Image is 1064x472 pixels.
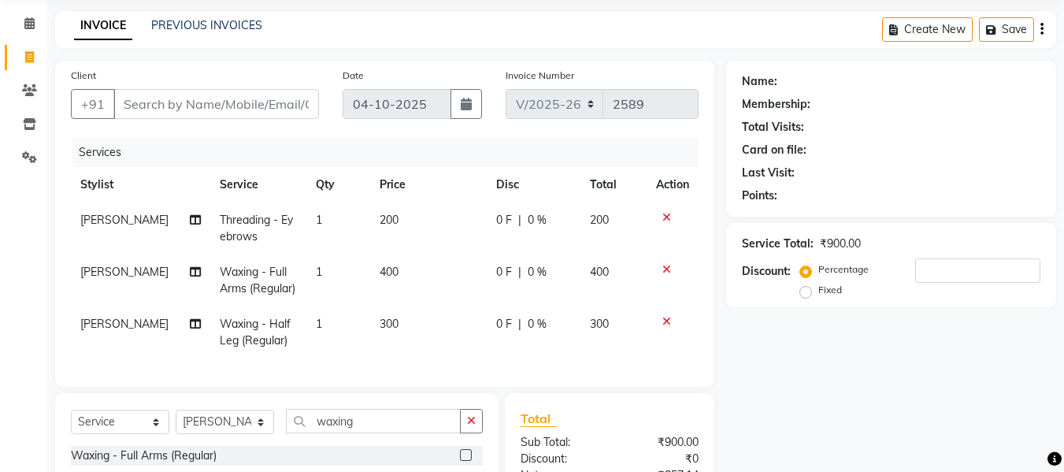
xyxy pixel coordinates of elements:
div: Total Visits: [742,119,804,136]
button: Create New [882,17,973,42]
span: 200 [590,213,609,227]
span: 0 F [496,264,512,281]
span: 0 % [528,264,547,281]
a: PREVIOUS INVOICES [151,18,262,32]
span: 0 F [496,316,512,333]
label: Percentage [818,262,869,277]
span: | [518,316,521,333]
span: 300 [590,317,609,331]
span: 0 F [496,212,512,229]
span: Total [521,411,557,427]
th: Qty [306,167,370,203]
button: Save [979,17,1034,42]
div: Discount: [742,263,791,280]
input: Search or Scan [286,409,461,433]
label: Fixed [818,283,842,297]
div: ₹0 [610,451,710,467]
div: Services [72,138,710,167]
div: Membership: [742,96,810,113]
th: Service [210,167,306,203]
div: Name: [742,73,777,90]
span: 400 [380,265,399,279]
span: 1 [316,317,322,331]
span: 200 [380,213,399,227]
div: Waxing - Full Arms (Regular) [71,448,217,464]
span: Waxing - Full Arms (Regular) [220,265,295,295]
th: Action [647,167,699,203]
span: [PERSON_NAME] [80,213,169,227]
span: 0 % [528,316,547,333]
div: Service Total: [742,236,814,252]
span: [PERSON_NAME] [80,317,169,331]
div: Last Visit: [742,165,795,181]
span: Threading - Eyebrows [220,213,293,243]
span: | [518,212,521,229]
th: Stylist [71,167,210,203]
div: Sub Total: [509,434,610,451]
button: +91 [71,89,115,119]
span: 1 [316,213,322,227]
span: 1 [316,265,322,279]
div: Points: [742,188,777,204]
span: 0 % [528,212,547,229]
span: Waxing - Half Leg (Regular) [220,317,291,347]
th: Disc [487,167,580,203]
th: Total [580,167,647,203]
div: Card on file: [742,142,806,158]
label: Invoice Number [506,69,574,83]
label: Date [343,69,364,83]
div: ₹900.00 [610,434,710,451]
div: Discount: [509,451,610,467]
label: Client [71,69,96,83]
span: 300 [380,317,399,331]
a: INVOICE [74,12,132,40]
input: Search by Name/Mobile/Email/Code [113,89,319,119]
span: | [518,264,521,281]
span: [PERSON_NAME] [80,265,169,279]
th: Price [370,167,487,203]
span: 400 [590,265,609,279]
div: ₹900.00 [820,236,861,252]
